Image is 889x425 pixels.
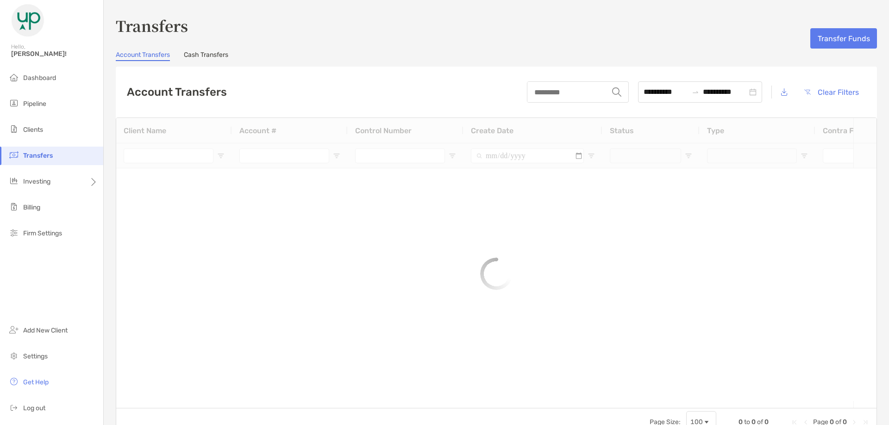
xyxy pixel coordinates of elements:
img: transfers icon [8,149,19,160]
img: investing icon [8,175,19,186]
a: Cash Transfers [184,51,228,61]
a: Account Transfers [116,51,170,61]
img: Zoe Logo [11,4,44,37]
span: Dashboard [23,74,56,82]
span: Investing [23,178,50,185]
img: settings icon [8,350,19,361]
span: Settings [23,352,48,360]
span: Get Help [23,378,49,386]
span: [PERSON_NAME]! [11,50,98,58]
span: Pipeline [23,100,46,108]
span: Transfers [23,152,53,160]
img: logout icon [8,402,19,413]
h3: Transfers [116,15,877,36]
button: Clear Filters [797,82,866,102]
img: clients icon [8,123,19,135]
span: Clients [23,126,43,134]
img: input icon [612,87,621,97]
img: get-help icon [8,376,19,387]
img: billing icon [8,201,19,212]
span: Log out [23,404,45,412]
span: Billing [23,203,40,211]
span: to [692,88,699,96]
img: firm-settings icon [8,227,19,238]
img: add_new_client icon [8,324,19,335]
h2: Account Transfers [127,86,227,99]
span: swap-right [692,88,699,96]
span: Firm Settings [23,229,62,237]
img: button icon [804,89,811,95]
span: Add New Client [23,326,68,334]
img: pipeline icon [8,98,19,109]
img: dashboard icon [8,72,19,83]
button: Transfer Funds [810,28,877,49]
